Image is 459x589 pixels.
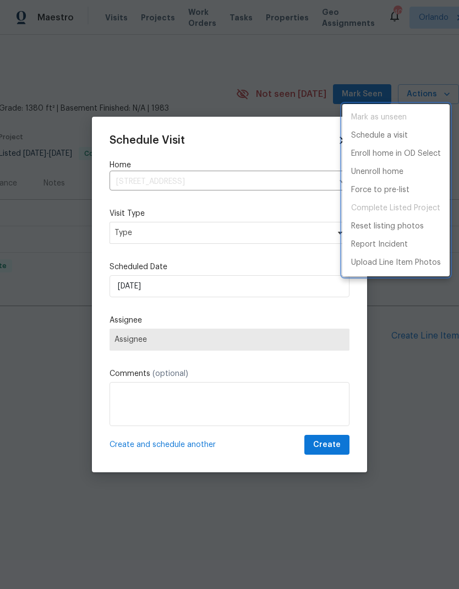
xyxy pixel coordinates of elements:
p: Force to pre-list [351,184,409,196]
p: Schedule a visit [351,130,408,141]
p: Enroll home in OD Select [351,148,441,160]
p: Reset listing photos [351,221,424,232]
span: Project is already completed [342,199,450,217]
p: Upload Line Item Photos [351,257,441,269]
p: Unenroll home [351,166,403,178]
p: Report Incident [351,239,408,250]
